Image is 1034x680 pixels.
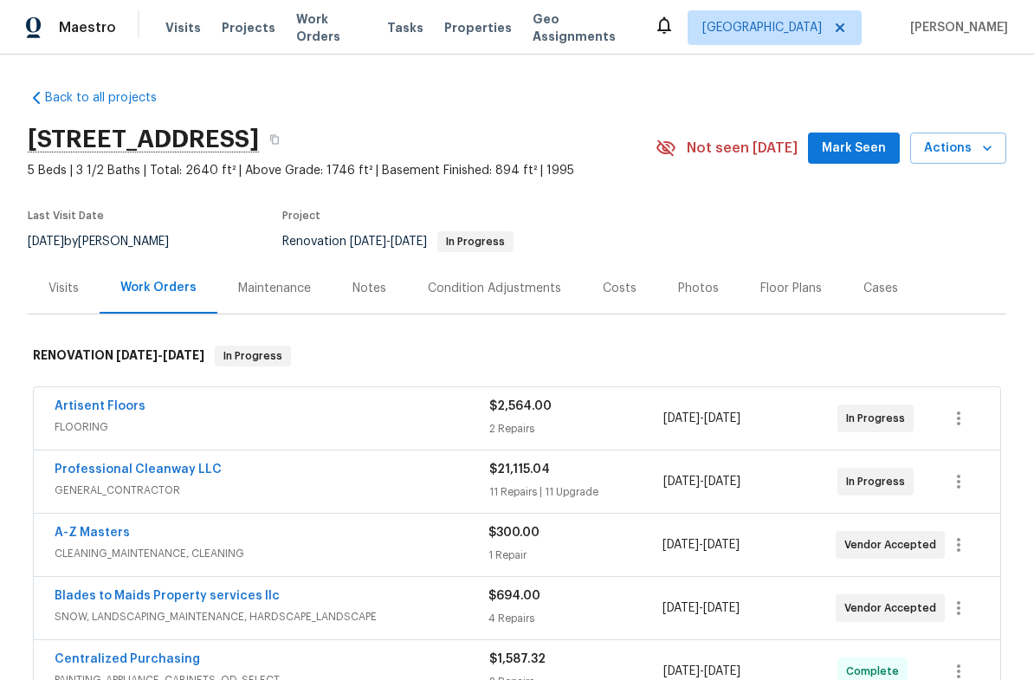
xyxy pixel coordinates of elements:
[533,10,633,45] span: Geo Assignments
[55,608,488,625] span: SNOW, LANDSCAPING_MAINTENANCE, HARDSCAPE_LANDSCAPE
[703,602,740,614] span: [DATE]
[55,400,145,412] a: Artisent Floors
[55,482,489,499] span: GENERAL_CONTRACTOR
[28,162,656,179] span: 5 Beds | 3 1/2 Baths | Total: 2640 ft² | Above Grade: 1746 ft² | Basement Finished: 894 ft² | 1995
[489,463,550,476] span: $21,115.04
[662,539,699,551] span: [DATE]
[387,22,423,34] span: Tasks
[760,280,822,297] div: Floor Plans
[55,527,130,539] a: A-Z Masters
[663,473,740,490] span: -
[663,412,700,424] span: [DATE]
[808,133,900,165] button: Mark Seen
[55,590,280,602] a: Blades to Maids Property services llc
[704,476,740,488] span: [DATE]
[662,602,699,614] span: [DATE]
[910,133,1006,165] button: Actions
[663,663,740,680] span: -
[391,236,427,248] span: [DATE]
[28,328,1006,384] div: RENOVATION [DATE]-[DATE]In Progress
[28,89,194,107] a: Back to all projects
[489,653,546,665] span: $1,587.32
[489,400,552,412] span: $2,564.00
[846,663,906,680] span: Complete
[662,599,740,617] span: -
[350,236,427,248] span: -
[59,19,116,36] span: Maestro
[55,545,488,562] span: CLEANING_MAINTENANCE, CLEANING
[704,412,740,424] span: [DATE]
[702,19,822,36] span: [GEOGRAPHIC_DATA]
[282,210,320,221] span: Project
[687,139,798,157] span: Not seen [DATE]
[33,346,204,366] h6: RENOVATION
[222,19,275,36] span: Projects
[844,599,943,617] span: Vendor Accepted
[282,236,514,248] span: Renovation
[55,463,222,476] a: Professional Cleanway LLC
[439,236,512,247] span: In Progress
[489,483,663,501] div: 11 Repairs | 11 Upgrade
[846,473,912,490] span: In Progress
[822,138,886,159] span: Mark Seen
[120,279,197,296] div: Work Orders
[165,19,201,36] span: Visits
[28,236,64,248] span: [DATE]
[55,653,200,665] a: Centralized Purchasing
[846,410,912,427] span: In Progress
[350,236,386,248] span: [DATE]
[678,280,719,297] div: Photos
[903,19,1008,36] span: [PERSON_NAME]
[662,536,740,554] span: -
[489,420,663,437] div: 2 Repairs
[488,527,540,539] span: $300.00
[488,590,540,602] span: $694.00
[863,280,898,297] div: Cases
[603,280,637,297] div: Costs
[663,665,700,677] span: [DATE]
[488,610,662,627] div: 4 Repairs
[352,280,386,297] div: Notes
[55,418,489,436] span: FLOORING
[116,349,204,361] span: -
[428,280,561,297] div: Condition Adjustments
[844,536,943,554] span: Vendor Accepted
[704,665,740,677] span: [DATE]
[48,280,79,297] div: Visits
[444,19,512,36] span: Properties
[163,349,204,361] span: [DATE]
[296,10,366,45] span: Work Orders
[28,231,190,252] div: by [PERSON_NAME]
[259,124,290,155] button: Copy Address
[238,280,311,297] div: Maintenance
[488,547,662,564] div: 1 Repair
[663,476,700,488] span: [DATE]
[216,347,289,365] span: In Progress
[28,210,104,221] span: Last Visit Date
[663,410,740,427] span: -
[703,539,740,551] span: [DATE]
[116,349,158,361] span: [DATE]
[924,138,992,159] span: Actions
